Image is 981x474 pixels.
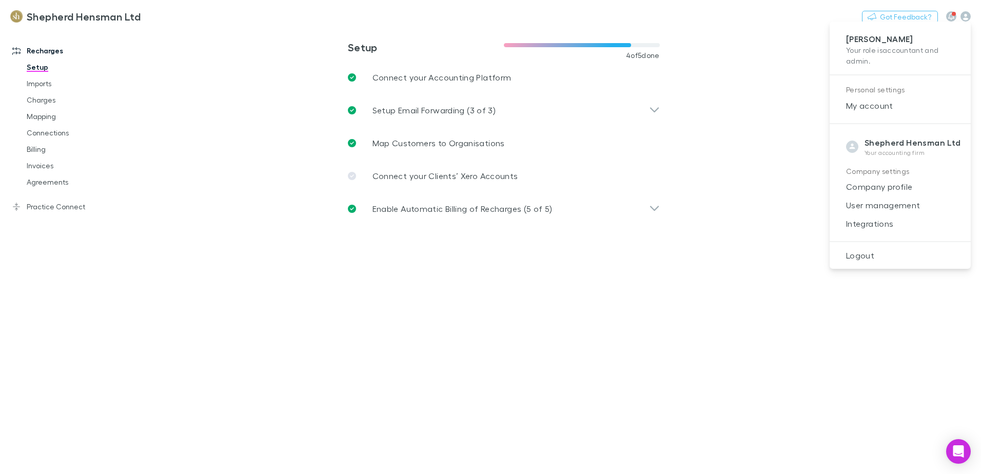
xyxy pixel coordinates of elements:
span: Logout [838,249,963,262]
span: Company profile [838,181,963,193]
div: Open Intercom Messenger [946,439,971,464]
span: Integrations [838,218,963,230]
p: Personal settings [846,84,954,96]
strong: Shepherd Hensman Ltd [865,137,960,148]
p: Your role is accountant and admin . [846,45,954,66]
span: My account [838,100,963,112]
p: Your accounting firm [865,149,960,157]
span: User management [838,199,963,211]
p: [PERSON_NAME] [846,34,954,45]
p: Company settings [846,165,954,178]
